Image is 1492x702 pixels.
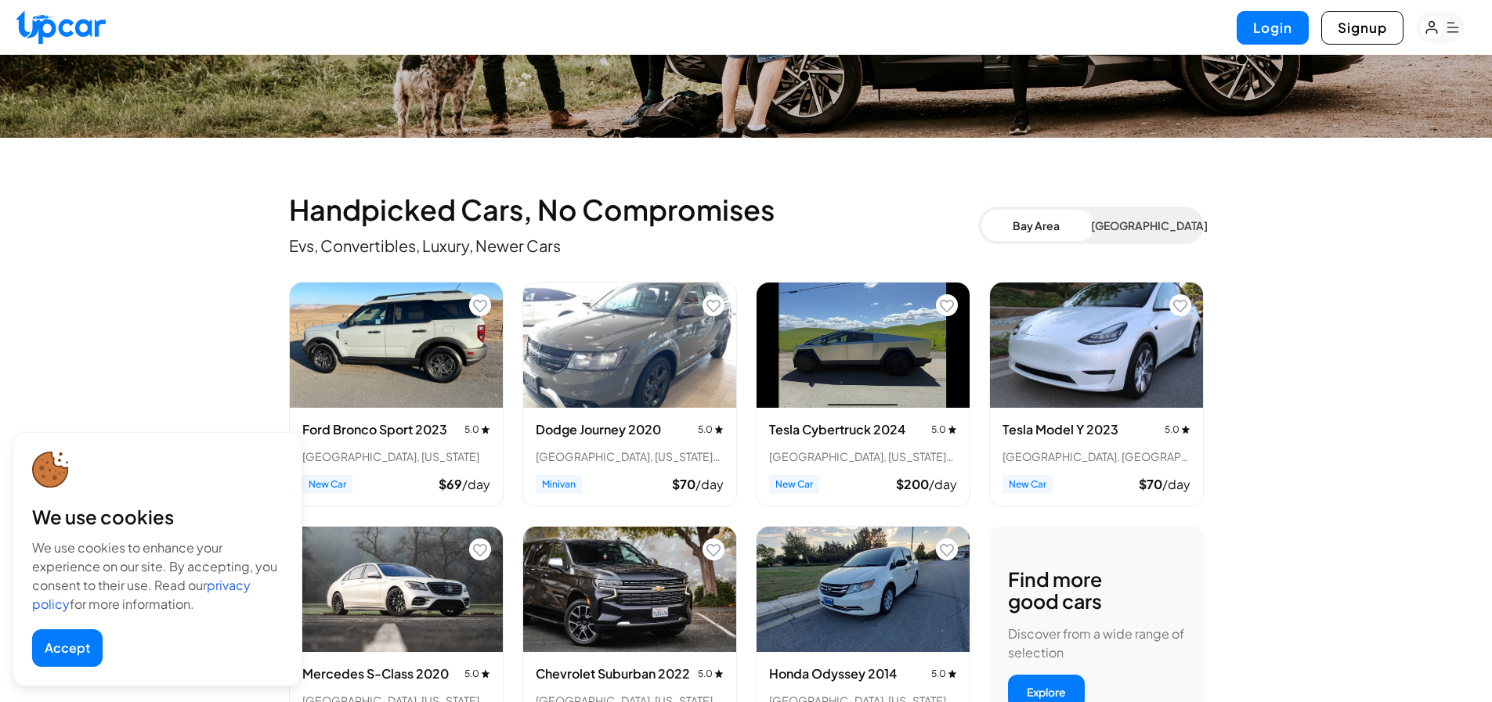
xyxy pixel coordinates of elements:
div: [GEOGRAPHIC_DATA], [US_STATE] [302,448,490,464]
img: Ford Bronco Sport 2023 [290,283,503,408]
img: Dodge Journey 2020 [523,283,736,408]
span: 5.0 [464,423,490,436]
p: Discover from a wide range of selection [1008,625,1185,662]
p: Evs, Convertibles, Luxury, Newer Cars [289,235,978,257]
h3: Mercedes S-Class 2020 [302,664,449,683]
span: /day [1162,476,1190,492]
button: Add to favorites [469,294,491,316]
img: Mercedes S-Class 2020 [290,527,503,652]
span: $ 70 [1139,476,1162,492]
img: star [1181,425,1190,434]
button: Add to favorites [703,294,724,316]
span: New Car [769,475,819,494]
span: /day [695,476,724,492]
button: Add to favorites [1169,294,1191,316]
span: Minivan [536,475,582,494]
span: 5.0 [931,423,957,436]
button: Bay Area [981,210,1091,241]
div: [GEOGRAPHIC_DATA], [GEOGRAPHIC_DATA] [1002,448,1190,464]
h3: Tesla Cybertruck 2024 [769,420,905,439]
span: New Car [1002,475,1053,494]
button: [GEOGRAPHIC_DATA] [1091,210,1201,241]
img: Tesla Cybertruck 2024 [757,283,970,408]
h3: Dodge Journey 2020 [536,420,661,439]
button: Add to favorites [936,294,958,316]
button: Add to favorites [469,538,491,560]
h3: Honda Odyssey 2014 [769,664,897,683]
img: star [948,669,957,678]
div: View details for Tesla Model Y 2023 [989,282,1204,507]
span: 5.0 [698,668,724,680]
span: 5.0 [931,668,957,680]
div: We use cookies to enhance your experience on our site. By accepting, you consent to their use. Re... [32,538,283,614]
div: [GEOGRAPHIC_DATA], [US_STATE] • 2 trips [769,448,957,464]
span: New Car [302,475,352,494]
h3: Ford Bronco Sport 2023 [302,420,447,439]
span: /day [929,476,957,492]
img: star [714,669,724,678]
div: [GEOGRAPHIC_DATA], [US_STATE] • 1 trips [536,448,724,464]
span: $ 200 [896,476,929,492]
span: $ 70 [672,476,695,492]
button: Add to favorites [936,538,958,560]
h2: Handpicked Cars, No Compromises [289,194,978,225]
div: We use cookies [32,504,283,529]
img: Honda Odyssey 2014 [757,527,970,652]
button: Login [1237,11,1309,45]
span: 5.0 [1165,423,1190,436]
span: $ 69 [439,476,462,492]
div: View details for Dodge Journey 2020 [522,282,737,507]
img: Tesla Model Y 2023 [990,283,1203,408]
div: View details for Tesla Cybertruck 2024 [756,282,970,507]
button: Signup [1321,11,1403,45]
img: Upcar Logo [16,10,106,44]
img: Chevrolet Suburban 2022 [523,527,736,652]
img: star [481,669,490,678]
img: star [714,425,724,434]
img: star [948,425,957,434]
img: cookie-icon.svg [32,452,69,488]
button: Accept [32,629,103,667]
span: 5.0 [464,668,490,680]
h3: Tesla Model Y 2023 [1002,420,1118,439]
h3: Chevrolet Suburban 2022 [536,664,690,683]
h3: Find more good cars [1008,568,1102,612]
button: Add to favorites [703,538,724,560]
img: star [481,425,490,434]
span: 5.0 [698,423,724,436]
span: /day [462,476,490,492]
div: View details for Ford Bronco Sport 2023 [289,282,504,507]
